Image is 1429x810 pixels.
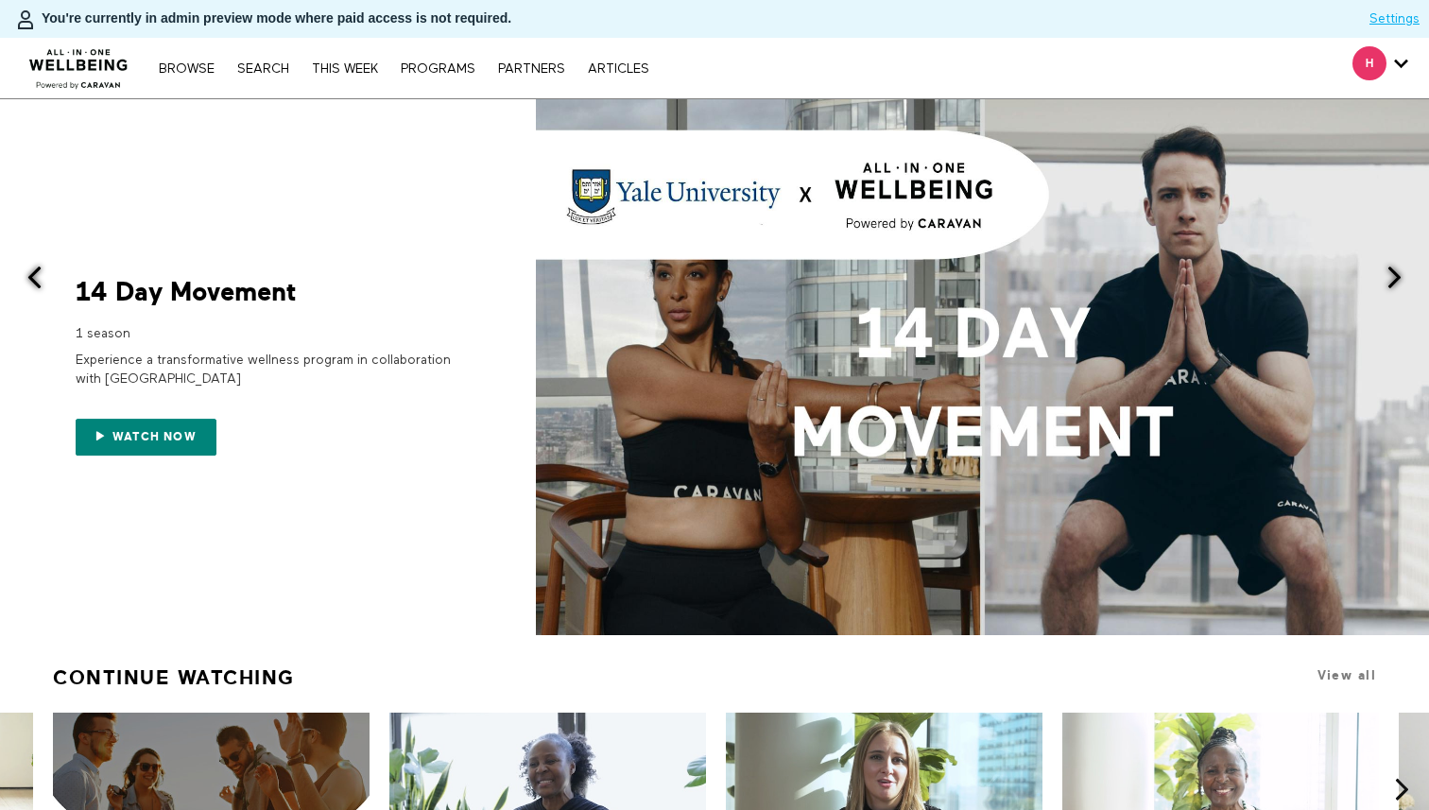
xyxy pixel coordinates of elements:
[53,658,295,698] a: Continue Watching
[1369,9,1420,28] a: Settings
[489,62,575,76] a: PARTNERS
[149,59,658,78] nav: Primary
[149,62,224,76] a: Browse
[14,9,37,31] img: person-bdfc0eaa9744423c596e6e1c01710c89950b1dff7c83b5d61d716cfd8139584f.svg
[22,35,136,92] img: CARAVAN
[391,62,485,76] a: PROGRAMS
[1338,38,1422,98] div: Secondary
[228,62,299,76] a: Search
[1317,668,1376,682] a: View all
[578,62,659,76] a: ARTICLES
[302,62,387,76] a: THIS WEEK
